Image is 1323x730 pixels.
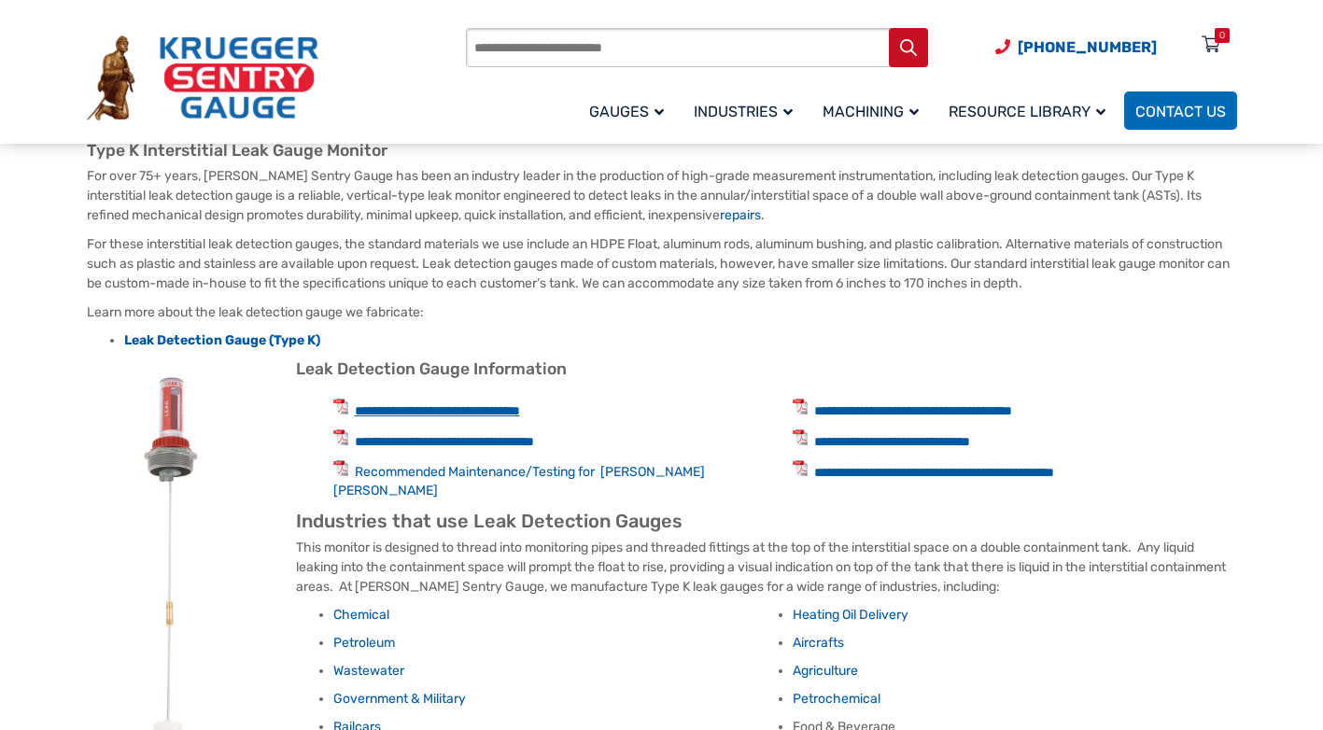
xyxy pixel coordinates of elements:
[87,141,1237,161] h3: Type K Interstitial Leak Gauge Monitor
[87,359,1237,380] h3: Leak Detection Gauge Information
[87,538,1237,597] p: This monitor is designed to thread into monitoring pipes and threaded fittings at the top of the ...
[793,691,880,707] a: Petrochemical
[124,332,320,348] a: Leak Detection Gauge (Type K)
[333,691,466,707] a: Government & Military
[578,89,683,133] a: Gauges
[589,103,664,120] span: Gauges
[793,663,858,679] a: Agriculture
[823,103,919,120] span: Machining
[793,607,908,623] a: Heating Oil Delivery
[87,166,1237,225] p: For over 75+ years, [PERSON_NAME] Sentry Gauge has been an industry leader in the production of h...
[720,207,761,223] a: repairs
[333,663,404,679] a: Wastewater
[694,103,793,120] span: Industries
[937,89,1124,133] a: Resource Library
[87,234,1237,293] p: For these interstitial leak detection gauges, the standard materials we use include an HDPE Float...
[1135,103,1226,120] span: Contact Us
[87,35,318,121] img: Krueger Sentry Gauge
[793,635,844,651] a: Aircrafts
[333,635,395,651] a: Petroleum
[333,607,389,623] a: Chemical
[949,103,1105,120] span: Resource Library
[995,35,1157,59] a: Phone Number (920) 434-8860
[811,89,937,133] a: Machining
[333,464,705,498] a: Recommended Maintenance/Testing for [PERSON_NAME] [PERSON_NAME]
[87,510,1237,533] h2: Industries that use Leak Detection Gauges
[1018,38,1157,56] span: [PHONE_NUMBER]
[87,302,1237,322] p: Learn more about the leak detection gauge we fabricate:
[1124,91,1237,130] a: Contact Us
[1219,28,1225,43] div: 0
[683,89,811,133] a: Industries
